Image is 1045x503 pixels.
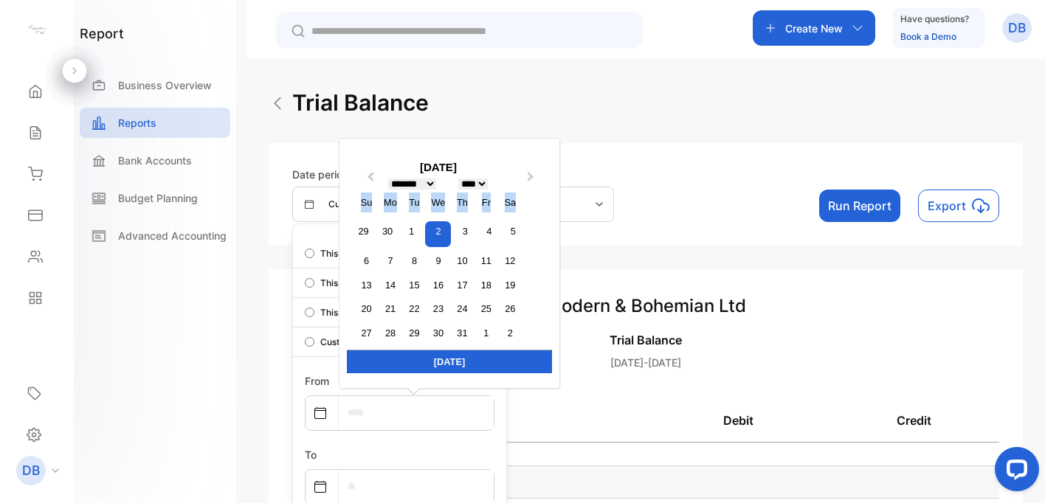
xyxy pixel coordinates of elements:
div: Choose Saturday, July 19th, 2025 [500,275,520,295]
button: Exporticon [918,190,999,222]
div: Choose Saturday, July 26th, 2025 [500,299,520,319]
div: Choose Sunday, July 20th, 2025 [356,299,376,319]
button: DB [1002,10,1032,46]
h3: Modern & Bohemian Ltd [292,293,999,319]
div: Su [356,192,376,212]
p: Budget Planning [118,190,198,206]
h1: report [80,24,124,44]
div: [DATE] [347,159,530,176]
div: Choose Tuesday, July 15th, 2025 [404,275,424,295]
div: Choose Sunday, June 29th, 2025 [353,221,373,241]
th: Debit [649,400,829,442]
div: Mo [380,192,400,212]
div: Choose Monday, July 14th, 2025 [380,275,400,295]
div: Choose Friday, August 1st, 2025 [476,323,496,343]
p: Custom [328,198,361,211]
p: Create New [785,21,843,36]
th: Credit [828,400,999,442]
img: logo [26,19,48,41]
a: Book a Demo [900,31,956,42]
button: Run Report [819,190,900,222]
a: Advanced Accounting [80,221,230,251]
div: Choose Thursday, July 10th, 2025 [452,251,472,271]
div: Choose Saturday, July 5th, 2025 [503,221,523,241]
div: Choose Saturday, July 12th, 2025 [500,251,520,271]
p: Export [928,197,966,215]
div: Choose Friday, July 25th, 2025 [476,299,496,319]
p: This month [320,277,367,290]
div: Choose Tuesday, July 8th, 2025 [404,251,424,271]
button: Previous Month [357,169,381,192]
div: Choose Wednesday, July 9th, 2025 [428,251,448,271]
div: Choose Tuesday, July 1st, 2025 [401,221,421,241]
a: Reports [80,108,230,138]
button: Next Month [520,169,544,192]
h2: Trial Balance [292,86,429,119]
p: DB [22,461,40,480]
p: Advanced Accounting [118,228,227,243]
div: Choose Tuesday, July 22nd, 2025 [404,299,424,319]
p: Have questions? [900,12,969,27]
div: Choose Thursday, July 31st, 2025 [452,323,472,343]
div: Choose Monday, June 30th, 2025 [378,221,398,241]
div: month 2025-07 [351,219,525,344]
div: Choose Thursday, July 17th, 2025 [452,275,472,295]
iframe: LiveChat chat widget [983,441,1045,503]
div: Fr [476,192,496,212]
p: Bank Accounts [118,153,192,168]
div: Tu [404,192,424,212]
div: Choose Wednesday, July 23rd, 2025 [428,299,448,319]
a: Business Overview [80,70,230,100]
div: Choose Monday, July 21st, 2025 [380,299,400,319]
div: Sa [500,192,520,212]
p: Reports [118,115,156,131]
p: Date period [292,167,396,182]
button: Custom [292,187,396,222]
div: Choose Tuesday, July 29th, 2025 [404,323,424,343]
div: Choose Sunday, July 13th, 2025 [356,275,376,295]
div: Choose Sunday, July 6th, 2025 [356,251,376,271]
p: [DATE]-[DATE] [292,355,999,370]
div: Choose Thursday, July 3rd, 2025 [455,221,475,241]
div: Th [452,192,472,212]
td: Assets [292,465,999,498]
p: DB [1008,18,1026,38]
p: Business Overview [118,77,212,93]
div: Choose Monday, July 28th, 2025 [380,323,400,343]
button: Create New [753,10,875,46]
div: Choose Friday, July 11th, 2025 [476,251,496,271]
div: Choose Wednesday, July 16th, 2025 [428,275,448,295]
p: Custom [320,336,353,349]
img: Arrow [269,94,286,112]
div: Choose Wednesday, July 2nd, 2025 [425,221,451,247]
div: Choose Friday, July 4th, 2025 [479,221,499,241]
img: icon [972,197,990,215]
div: We [428,192,448,212]
a: Bank Accounts [80,145,230,176]
p: This week [320,306,363,319]
div: [DATE] [347,350,552,373]
div: Choose Monday, July 7th, 2025 [380,251,400,271]
a: Budget Planning [80,183,230,213]
p: This year [320,247,359,260]
label: To [305,448,317,461]
div: Choose Saturday, August 2nd, 2025 [500,323,520,343]
div: Choose Thursday, July 24th, 2025 [452,299,472,319]
label: From [305,375,329,387]
div: Choose Friday, July 18th, 2025 [476,275,496,295]
p: Trial Balance [292,331,999,349]
div: Choose Sunday, July 27th, 2025 [356,323,376,343]
div: Choose Wednesday, July 30th, 2025 [428,323,448,343]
